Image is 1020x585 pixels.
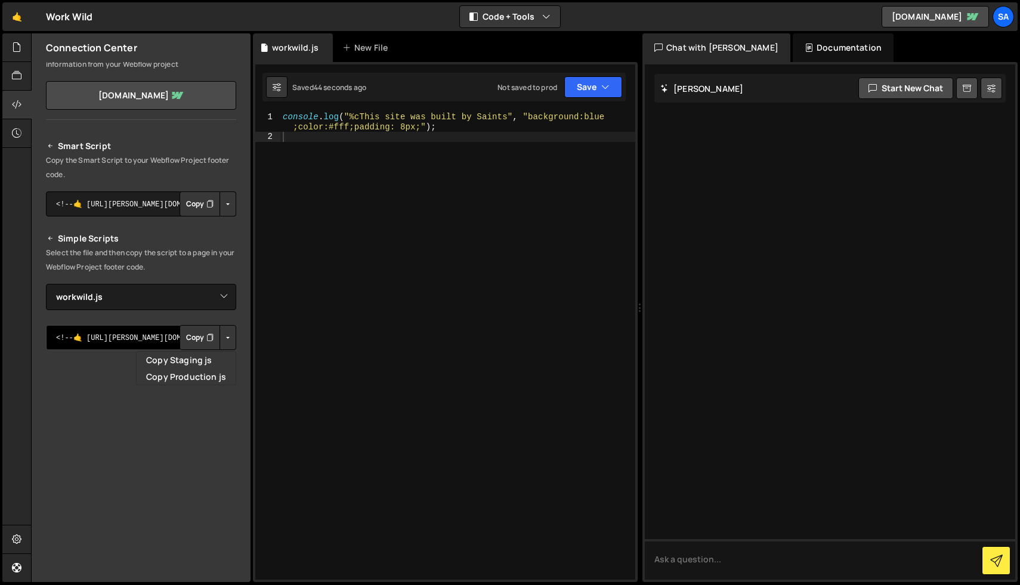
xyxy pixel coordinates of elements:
div: Documentation [793,33,894,62]
button: Save [564,76,622,98]
button: Copy [180,191,220,216]
a: Copy Production js [137,369,236,385]
a: 🤙 [2,2,32,31]
div: 2 [255,132,280,142]
a: [DOMAIN_NAME] [46,81,236,110]
h2: [PERSON_NAME] [660,83,743,94]
h2: Smart Script [46,139,236,153]
a: [DOMAIN_NAME] [882,6,989,27]
div: Chat with [PERSON_NAME] [642,33,790,62]
a: Sa [993,6,1014,27]
div: Not saved to prod [497,82,557,92]
button: Code + Tools [460,6,560,27]
a: Copy Staging js [137,352,236,369]
div: 44 seconds ago [314,82,366,92]
button: Start new chat [858,78,953,99]
div: Button group with nested dropdown [180,325,236,350]
textarea: <!--🤙 [URL][PERSON_NAME][DOMAIN_NAME]> <script>document.addEventListener("DOMContentLoaded", func... [46,325,236,350]
div: workwild.js [272,42,319,54]
iframe: YouTube video player [46,370,237,477]
div: Button group with nested dropdown [180,191,236,216]
div: Work Wild [46,10,92,24]
div: 1 [255,112,280,132]
div: Saved [292,82,366,92]
p: Select the file and then copy the script to a page in your Webflow Project footer code. [46,246,236,274]
button: Copy [180,325,220,350]
div: New File [342,42,392,54]
h2: Simple Scripts [46,231,236,246]
p: Copy the Smart Script to your Webflow Project footer code. [46,153,236,182]
h2: Connection Center [46,41,137,54]
textarea: <!--🤙 [URL][PERSON_NAME][DOMAIN_NAME]> <script>document.addEventListener("DOMContentLoaded", func... [46,191,236,216]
